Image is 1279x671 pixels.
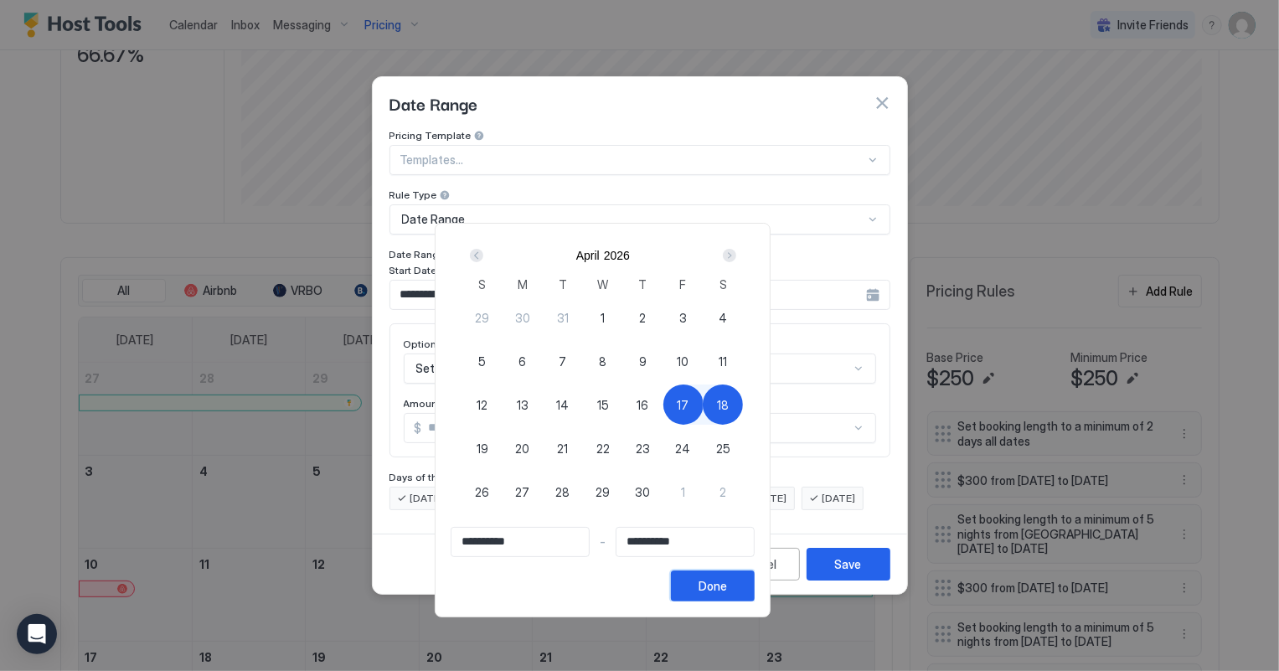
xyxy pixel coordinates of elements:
button: 30 [623,472,663,512]
span: 9 [639,353,647,370]
button: 26 [462,472,503,512]
span: - [600,534,606,550]
span: 2 [640,309,647,327]
span: 8 [599,353,606,370]
button: Next [717,245,740,266]
button: 12 [462,385,503,425]
span: 17 [678,396,689,414]
span: 7 [559,353,566,370]
button: 2026 [604,249,630,262]
button: 14 [543,385,583,425]
button: 27 [503,472,543,512]
button: 15 [583,385,623,425]
span: S [719,276,727,293]
span: T [559,276,567,293]
span: T [639,276,647,293]
span: 28 [555,483,570,501]
span: 21 [557,440,568,457]
button: 19 [462,428,503,468]
button: 29 [462,297,503,338]
div: Done [699,577,727,595]
button: April [576,249,600,262]
span: 4 [719,309,727,327]
button: 24 [663,428,704,468]
button: 17 [663,385,704,425]
span: F [680,276,687,293]
div: Open Intercom Messenger [17,614,57,654]
button: 22 [583,428,623,468]
span: 1 [681,483,685,501]
button: 30 [503,297,543,338]
button: 2 [623,297,663,338]
span: 12 [477,396,487,414]
span: 16 [637,396,649,414]
button: 25 [703,428,743,468]
button: Prev [467,245,489,266]
span: 20 [515,440,529,457]
button: 4 [703,297,743,338]
span: 6 [518,353,526,370]
button: Done [671,570,755,601]
span: 29 [596,483,610,501]
button: 29 [583,472,623,512]
span: 30 [515,309,530,327]
button: 10 [663,341,704,381]
button: 5 [462,341,503,381]
span: 15 [597,396,609,414]
button: 1 [663,472,704,512]
button: 21 [543,428,583,468]
span: 30 [636,483,651,501]
button: 18 [703,385,743,425]
span: 10 [678,353,689,370]
span: 19 [477,440,488,457]
span: 5 [478,353,486,370]
span: 27 [515,483,529,501]
span: 14 [556,396,569,414]
input: Input Field [451,528,589,556]
button: 9 [623,341,663,381]
span: 13 [517,396,529,414]
span: S [478,276,486,293]
input: Input Field [616,528,754,556]
button: 28 [543,472,583,512]
span: M [518,276,528,293]
button: 11 [703,341,743,381]
button: 16 [623,385,663,425]
span: 26 [475,483,489,501]
span: 24 [676,440,691,457]
button: 13 [503,385,543,425]
button: 6 [503,341,543,381]
button: 8 [583,341,623,381]
button: 7 [543,341,583,381]
span: 1 [601,309,605,327]
span: W [597,276,608,293]
button: 23 [623,428,663,468]
button: 1 [583,297,623,338]
button: 3 [663,297,704,338]
span: 31 [557,309,569,327]
span: 25 [716,440,730,457]
span: 18 [717,396,729,414]
span: 3 [679,309,687,327]
span: 22 [596,440,610,457]
span: 29 [475,309,489,327]
button: 20 [503,428,543,468]
span: 23 [636,440,650,457]
span: 11 [719,353,727,370]
button: 2 [703,472,743,512]
span: 2 [719,483,726,501]
button: 31 [543,297,583,338]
